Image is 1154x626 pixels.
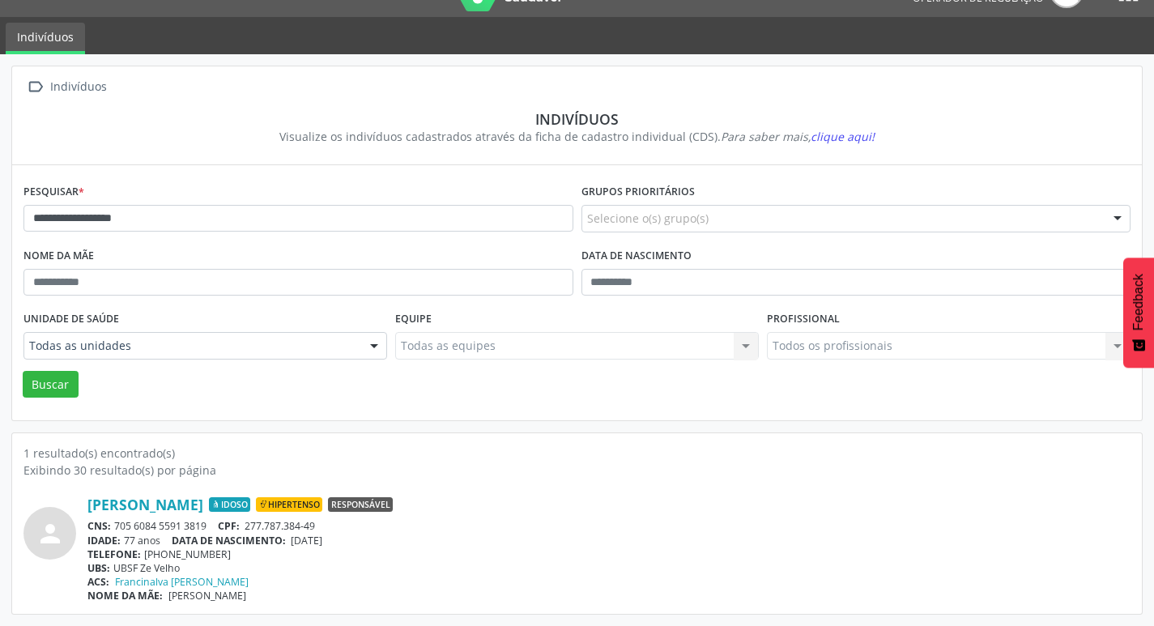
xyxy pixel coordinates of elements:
div: [PHONE_NUMBER] [87,547,1131,561]
span: TELEFONE: [87,547,141,561]
button: Buscar [23,371,79,398]
div: Indivíduos [47,75,109,99]
label: Pesquisar [23,180,84,205]
span: CPF: [218,519,240,533]
span: UBS: [87,561,110,575]
span: NOME DA MÃE: [87,589,163,603]
span: CNS: [87,519,111,533]
i:  [23,75,47,99]
div: 1 resultado(s) encontrado(s) [23,445,1131,462]
label: Data de nascimento [581,244,692,269]
a: [PERSON_NAME] [87,496,203,513]
i: Para saber mais, [721,129,875,144]
span: Todas as unidades [29,338,354,354]
a:  Indivíduos [23,75,109,99]
span: Idoso [209,497,250,512]
span: ACS: [87,575,109,589]
span: 277.787.384-49 [245,519,315,533]
div: 77 anos [87,534,1131,547]
label: Unidade de saúde [23,307,119,332]
button: Feedback - Mostrar pesquisa [1123,258,1154,368]
label: Profissional [767,307,840,332]
span: Responsável [328,497,393,512]
div: Visualize os indivíduos cadastrados através da ficha de cadastro individual (CDS). [35,128,1119,145]
span: clique aqui! [811,129,875,144]
label: Grupos prioritários [581,180,695,205]
span: Feedback [1131,274,1146,330]
span: Hipertenso [256,497,322,512]
span: [DATE] [291,534,322,547]
div: 705 6084 5591 3819 [87,519,1131,533]
label: Nome da mãe [23,244,94,269]
a: Indivíduos [6,23,85,54]
span: Selecione o(s) grupo(s) [587,210,709,227]
div: Indivíduos [35,110,1119,128]
span: [PERSON_NAME] [168,589,246,603]
i: person [36,519,65,548]
a: Francinalva [PERSON_NAME] [115,575,249,589]
div: UBSF Ze Velho [87,561,1131,575]
span: DATA DE NASCIMENTO: [172,534,286,547]
label: Equipe [395,307,432,332]
div: Exibindo 30 resultado(s) por página [23,462,1131,479]
span: IDADE: [87,534,121,547]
